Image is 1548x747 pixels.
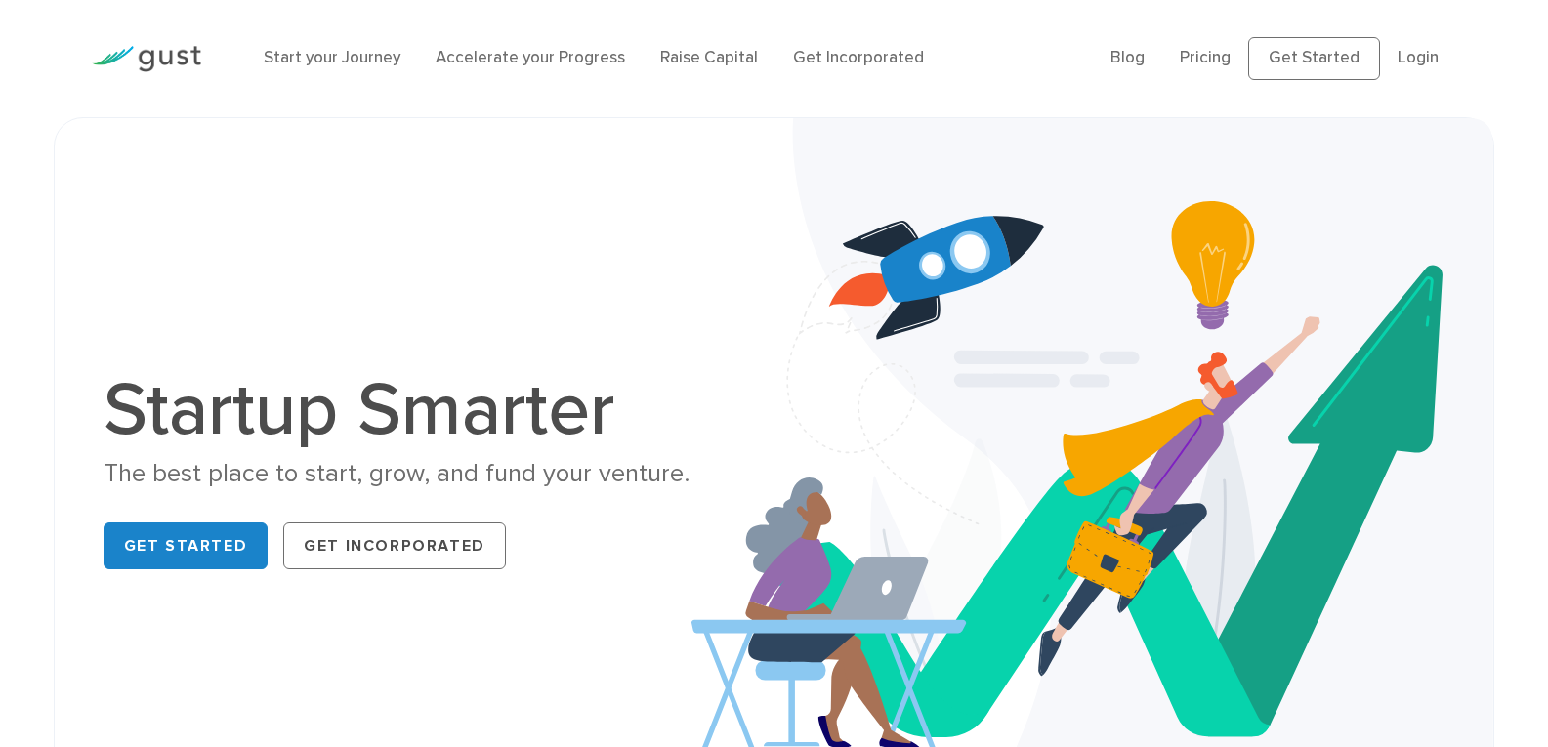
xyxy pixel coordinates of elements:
div: The best place to start, grow, and fund your venture. [104,457,760,491]
a: Blog [1110,48,1145,67]
h1: Startup Smarter [104,373,760,447]
a: Get Started [104,522,269,569]
a: Start your Journey [264,48,400,67]
a: Get Incorporated [793,48,924,67]
a: Login [1398,48,1439,67]
a: Raise Capital [660,48,758,67]
a: Accelerate your Progress [436,48,625,67]
a: Get Started [1248,37,1380,80]
a: Get Incorporated [283,522,506,569]
a: Pricing [1180,48,1231,67]
img: Gust Logo [92,46,201,72]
